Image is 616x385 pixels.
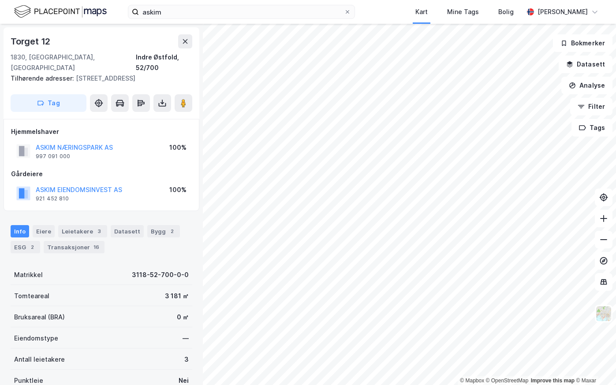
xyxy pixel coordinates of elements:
div: — [183,333,189,344]
div: Tomteareal [14,291,49,301]
a: Mapbox [460,378,484,384]
div: Eiere [33,225,55,237]
button: Tag [11,94,86,112]
span: Tilhørende adresser: [11,74,76,82]
div: 3 [184,354,189,365]
div: Bruksareal (BRA) [14,312,65,322]
div: 3 [95,227,104,236]
div: 1830, [GEOGRAPHIC_DATA], [GEOGRAPHIC_DATA] [11,52,136,73]
div: Eiendomstype [14,333,58,344]
div: Datasett [111,225,144,237]
input: Søk på adresse, matrikkel, gårdeiere, leietakere eller personer [139,5,344,19]
button: Analyse [561,77,612,94]
div: 100% [169,142,187,153]
img: Z [595,305,612,322]
button: Tags [571,119,612,137]
div: Gårdeiere [11,169,192,179]
div: [PERSON_NAME] [538,7,588,17]
div: Matrikkel [14,270,43,280]
div: Bygg [147,225,180,237]
a: Improve this map [531,378,575,384]
div: Hjemmelshaver [11,126,192,137]
div: Mine Tags [447,7,479,17]
div: 921 452 810 [36,195,69,202]
div: 997 091 000 [36,153,70,160]
button: Bokmerker [553,34,612,52]
div: Kart [415,7,428,17]
button: Filter [570,98,612,115]
div: ESG [11,241,40,253]
div: Bolig [498,7,514,17]
div: 2 [28,243,37,252]
button: Datasett [559,56,612,73]
div: 3118-52-700-0-0 [132,270,189,280]
div: [STREET_ADDRESS] [11,73,185,84]
div: Info [11,225,29,237]
div: 0 ㎡ [177,312,189,322]
div: Antall leietakere [14,354,65,365]
div: 3 181 ㎡ [165,291,189,301]
div: Torget 12 [11,34,52,48]
div: Indre Østfold, 52/700 [136,52,192,73]
img: logo.f888ab2527a4732fd821a326f86c7f29.svg [14,4,107,19]
div: Transaksjoner [44,241,105,253]
div: 100% [169,185,187,195]
div: Leietakere [58,225,107,237]
iframe: Chat Widget [572,343,616,385]
a: OpenStreetMap [486,378,529,384]
div: 2 [168,227,176,236]
div: 16 [92,243,101,252]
